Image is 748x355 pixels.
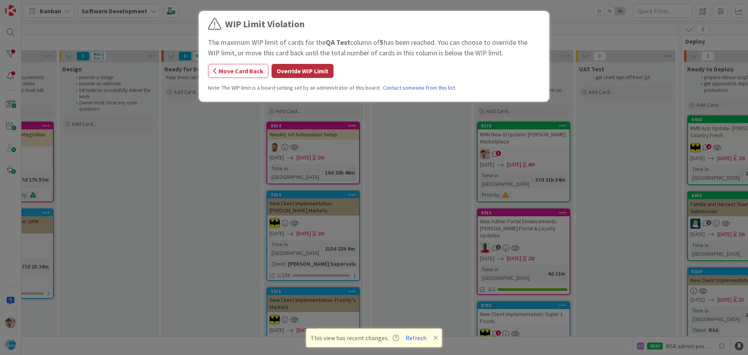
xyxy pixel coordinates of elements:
span: This view has recent changes. [310,333,399,343]
button: Override WIP Limit [272,64,333,78]
a: Contact someone from this list. [383,84,456,92]
div: The maximum WIP limit of cards for the column of has been reached. You can choose to override the... [208,37,540,58]
div: Note: The WIP limit is a board setting set by an administrator of this board. [208,84,540,92]
div: WIP Limit Violation [225,17,305,31]
b: 5 [380,38,384,47]
button: Move Card Back [208,64,268,78]
button: Refresh [403,333,429,343]
b: QA Test [326,38,350,47]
